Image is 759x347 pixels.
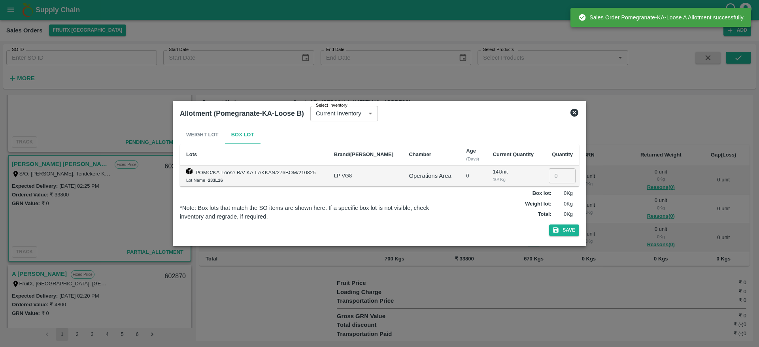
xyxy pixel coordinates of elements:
p: 0 Kg [553,211,573,218]
label: Weight lot : [525,200,551,208]
div: Lot Name - [186,177,321,184]
input: 0 [549,168,576,183]
td: 14 Unit [487,166,542,187]
button: Box Lot [225,125,261,144]
div: Sales Order Pomegranate-KA-Loose A Allotment successfully. [578,10,745,25]
b: Age [466,148,476,154]
p: Current Inventory [316,109,361,118]
label: Select Inventory [316,102,347,109]
img: box [186,168,193,174]
b: Allotment (Pomegranate-KA-Loose B) [180,109,304,117]
td: LP VG8 [328,166,403,187]
b: Brand/[PERSON_NAME] [334,151,393,157]
b: 233L16 [208,178,223,183]
label: Total : [538,211,551,218]
div: *Note: Box lots that match the SO items are shown here. If a specific box lot is not visible, che... [180,204,446,221]
b: Lots [186,151,197,157]
p: 0 Kg [553,190,573,197]
p: 0 Kg [553,200,573,208]
div: Operations Area [409,172,453,180]
div: (Days) [466,155,480,162]
td: POMO/KA-Loose B/V-KA-LAKKAN/276BOM/210825 [180,166,328,187]
label: Box lot : [532,190,551,197]
b: Chamber [409,151,431,157]
b: Quantity [552,151,573,157]
div: 10 / Kg [493,176,536,183]
button: Save [549,224,579,236]
td: 0 [460,166,486,187]
b: Current Quantity [493,151,534,157]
